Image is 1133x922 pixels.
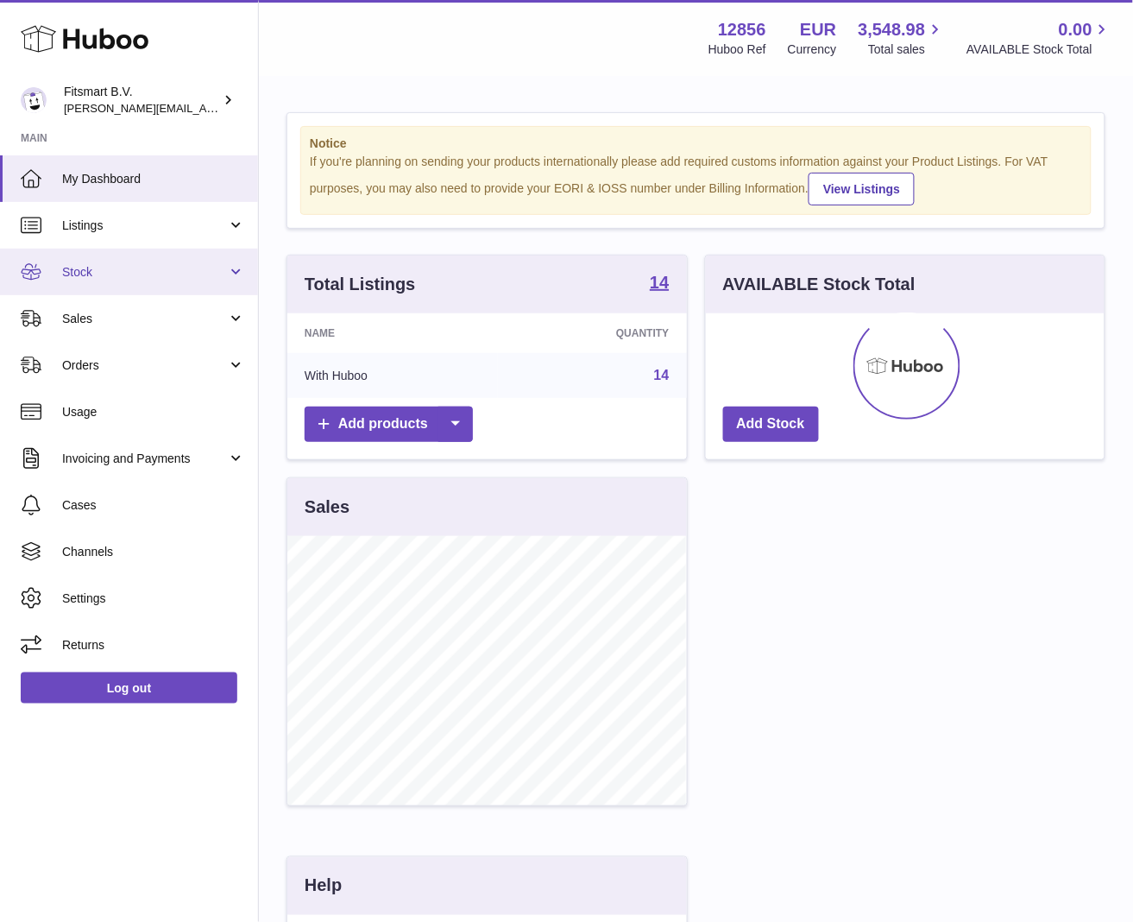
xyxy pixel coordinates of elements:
[64,101,346,115] span: [PERSON_NAME][EMAIL_ADDRESS][DOMAIN_NAME]
[498,313,687,353] th: Quantity
[966,18,1112,58] a: 0.00 AVAILABLE Stock Total
[21,87,47,113] img: jonathan@leaderoo.com
[64,84,219,117] div: Fitsmart B.V.
[800,18,836,41] strong: EUR
[62,637,245,654] span: Returns
[62,404,245,420] span: Usage
[305,496,349,519] h3: Sales
[310,136,1082,152] strong: Notice
[62,451,227,467] span: Invoicing and Payments
[1059,18,1092,41] span: 0.00
[966,41,1112,58] span: AVAILABLE Stock Total
[650,274,669,291] strong: 14
[718,18,766,41] strong: 12856
[62,497,245,514] span: Cases
[62,171,245,187] span: My Dashboard
[305,273,416,296] h3: Total Listings
[868,41,945,58] span: Total sales
[723,273,916,296] h3: AVAILABLE Stock Total
[62,311,227,327] span: Sales
[287,313,498,353] th: Name
[305,407,473,442] a: Add products
[310,154,1082,205] div: If you're planning on sending your products internationally please add required customs informati...
[21,673,237,704] a: Log out
[62,590,245,607] span: Settings
[654,368,670,382] a: 14
[809,173,915,205] a: View Listings
[62,218,227,234] span: Listings
[859,18,946,58] a: 3,548.98 Total sales
[708,41,766,58] div: Huboo Ref
[723,407,819,442] a: Add Stock
[62,544,245,560] span: Channels
[287,353,498,398] td: With Huboo
[650,274,669,294] a: 14
[305,875,342,898] h3: Help
[788,41,837,58] div: Currency
[62,357,227,374] span: Orders
[62,264,227,281] span: Stock
[859,18,926,41] span: 3,548.98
